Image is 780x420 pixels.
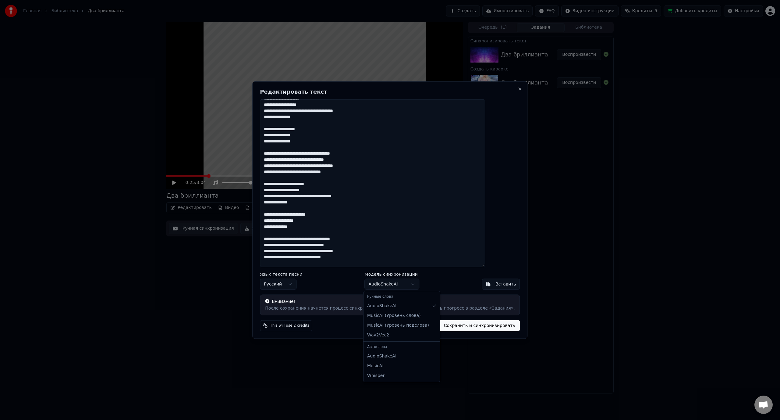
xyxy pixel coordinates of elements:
span: MusicAI ( Уровень подслова ) [367,322,429,328]
div: Ручные слова [365,293,439,301]
span: Wav2Vec2 [367,332,389,338]
span: Whisper [367,373,385,379]
span: MusicAI ( Уровень слова ) [367,313,421,319]
div: Автослова [365,343,439,351]
span: AudioShakeAI [367,303,396,309]
span: AudioShakeAI [367,353,396,359]
span: MusicAI [367,363,384,369]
